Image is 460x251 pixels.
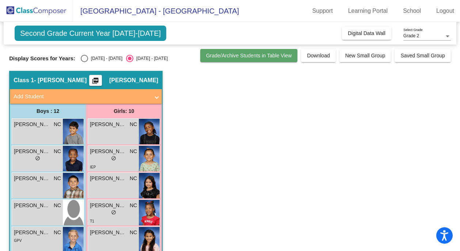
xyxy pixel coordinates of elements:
[35,156,40,161] span: do_not_disturb_alt
[14,121,50,128] span: [PERSON_NAME]
[90,202,126,209] span: [PERSON_NAME]
[130,121,137,128] span: NC
[342,5,394,17] a: Learning Portal
[9,55,75,62] span: Display Scores for Years:
[54,229,61,236] span: NC
[111,156,116,161] span: do_not_disturb_alt
[206,53,292,58] span: Grade/Archive Students in Table View
[86,104,162,118] div: Girls: 10
[430,5,460,17] a: Logout
[397,5,427,17] a: School
[88,55,122,62] div: [DATE] - [DATE]
[54,148,61,155] span: NC
[342,27,391,40] button: Digital Data Wall
[345,53,385,58] span: New Small Group
[14,229,50,236] span: [PERSON_NAME]
[81,55,168,62] mat-radio-group: Select an option
[307,53,330,58] span: Download
[14,202,50,209] span: [PERSON_NAME]
[89,75,102,86] button: Print Students Details
[14,77,34,84] span: Class 1
[73,5,239,17] span: [GEOGRAPHIC_DATA] - [GEOGRAPHIC_DATA]
[111,210,116,215] span: do_not_disturb_alt
[339,49,391,62] button: New Small Group
[14,239,22,243] span: GPV
[133,55,168,62] div: [DATE] - [DATE]
[14,92,149,101] mat-panel-title: Add Student
[10,89,162,104] mat-expansion-panel-header: Add Student
[130,175,137,182] span: NC
[14,175,50,182] span: [PERSON_NAME]
[54,175,61,182] span: NC
[90,219,94,223] span: T1
[34,77,87,84] span: - [PERSON_NAME]
[14,148,50,155] span: [PERSON_NAME]
[90,148,126,155] span: [PERSON_NAME]
[10,104,86,118] div: Boys : 12
[109,77,158,84] span: [PERSON_NAME]
[403,33,419,38] span: Grade 2
[395,49,451,62] button: Saved Small Group
[90,229,126,236] span: [PERSON_NAME]
[130,202,137,209] span: NC
[15,26,166,41] span: Second Grade Current Year [DATE]-[DATE]
[307,5,339,17] a: Support
[90,121,126,128] span: [PERSON_NAME]
[91,77,100,87] mat-icon: picture_as_pdf
[400,53,445,58] span: Saved Small Group
[54,121,61,128] span: NC
[301,49,335,62] button: Download
[130,229,137,236] span: NC
[348,30,385,36] span: Digital Data Wall
[130,148,137,155] span: NC
[54,202,61,209] span: NC
[90,175,126,182] span: [PERSON_NAME]
[90,165,96,169] span: IEP
[200,49,298,62] button: Grade/Archive Students in Table View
